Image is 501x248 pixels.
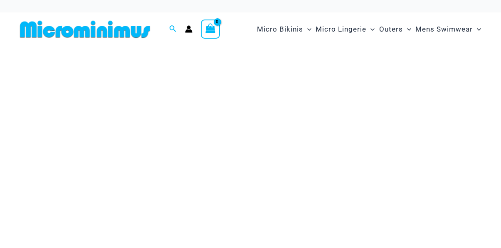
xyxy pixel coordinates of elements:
span: Menu Toggle [403,19,411,40]
a: Account icon link [185,25,193,33]
span: Menu Toggle [303,19,311,40]
a: Mens SwimwearMenu ToggleMenu Toggle [413,17,483,42]
a: Search icon link [169,24,177,34]
span: Menu Toggle [473,19,481,40]
a: Micro LingerieMenu ToggleMenu Toggle [313,17,377,42]
img: MM SHOP LOGO FLAT [17,20,153,39]
span: Menu Toggle [366,19,375,40]
a: View Shopping Cart, empty [201,20,220,39]
a: OutersMenu ToggleMenu Toggle [377,17,413,42]
img: Waves Breaking Ocean Bikini Pack [15,55,486,215]
nav: Site Navigation [254,15,484,43]
a: Micro BikinisMenu ToggleMenu Toggle [255,17,313,42]
span: Micro Lingerie [316,19,366,40]
span: Mens Swimwear [415,19,473,40]
span: Micro Bikinis [257,19,303,40]
span: Outers [379,19,403,40]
